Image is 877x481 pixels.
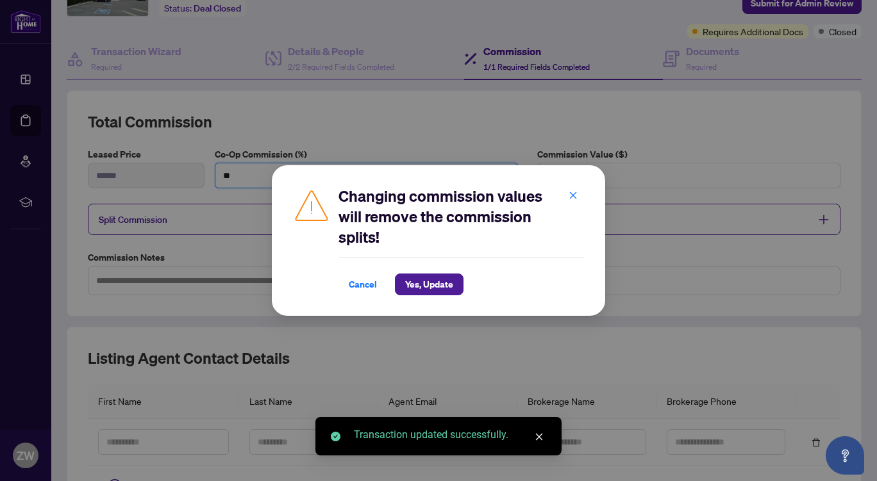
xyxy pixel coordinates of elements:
[405,274,453,295] span: Yes, Update
[354,427,546,443] div: Transaction updated successfully.
[535,432,544,441] span: close
[349,274,377,295] span: Cancel
[331,432,340,441] span: check-circle
[338,186,585,247] h2: Changing commission values will remove the commission splits!
[338,273,387,295] button: Cancel
[569,191,578,200] span: close
[826,436,864,475] button: Open asap
[395,273,464,295] button: Yes, Update
[292,186,331,224] img: Caution Icon
[532,430,546,444] a: Close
